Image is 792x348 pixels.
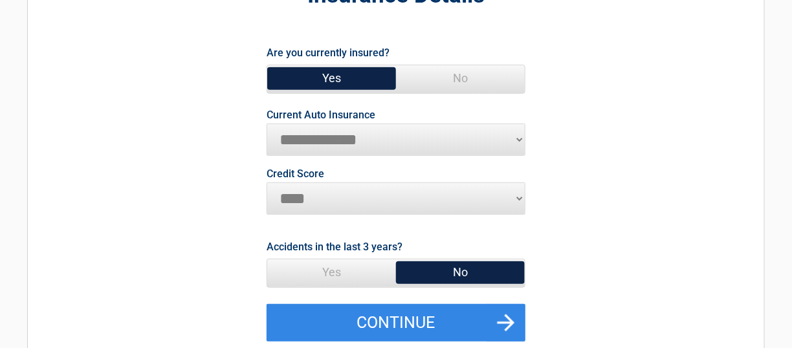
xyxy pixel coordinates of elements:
label: Accidents in the last 3 years? [267,238,402,256]
span: Yes [267,259,396,285]
span: No [396,259,525,285]
span: Yes [267,65,396,91]
label: Are you currently insured? [267,44,390,61]
label: Credit Score [267,169,324,179]
span: No [396,65,525,91]
label: Current Auto Insurance [267,110,375,120]
button: Continue [267,304,525,342]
